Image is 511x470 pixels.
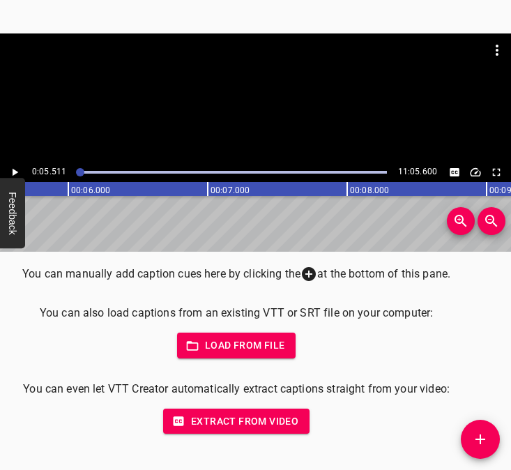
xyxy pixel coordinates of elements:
div: Hide/Show Captions [445,163,464,181]
text: 00:07.000 [211,185,250,195]
div: Play progress [77,171,386,174]
button: Toggle captions [445,163,464,181]
button: Zoom In [447,207,475,235]
span: Load from file [188,337,285,354]
button: Change Playback Speed [466,163,485,181]
button: Zoom Out [478,207,505,235]
text: 00:06.000 [71,185,110,195]
text: 00:08.000 [350,185,389,195]
p: You can manually add caption cues here by clicking the at the bottom of this pane. [22,266,450,283]
p: You can even let VTT Creator automatically extract captions straight from your video: [22,381,450,397]
button: Play/Pause [6,163,24,181]
button: Extract from video [163,409,310,434]
p: You can also load captions from an existing VTT or SRT file on your computer: [22,305,450,321]
button: Add Cue [461,420,500,459]
div: Toggle Full Screen [487,163,505,181]
span: 11:05.600 [398,167,437,176]
button: Load from file [177,333,296,358]
span: Extract from video [174,413,298,430]
button: Toggle fullscreen [487,163,505,181]
span: Current Time [32,167,66,176]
